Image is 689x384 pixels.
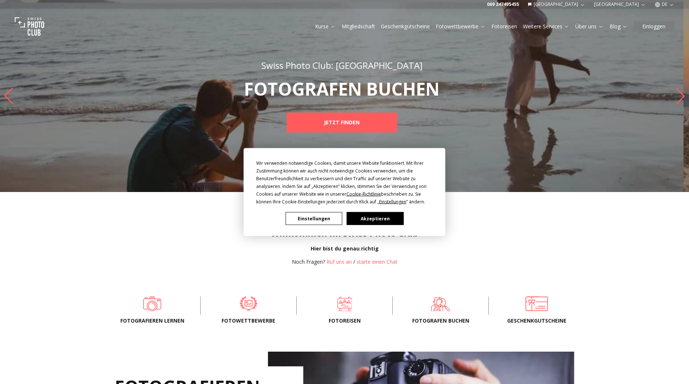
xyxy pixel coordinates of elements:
[379,199,406,205] span: Einstellungen
[346,191,381,197] span: Cookie-Richtlinie
[244,148,445,236] div: Cookie Consent Prompt
[286,212,342,225] button: Einstellungen
[347,212,403,225] button: Akzeptieren
[256,159,433,206] div: Wir verwenden notwendige Cookies, damit unsere Website funktioniert. Mit Ihrer Zustimmung können ...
